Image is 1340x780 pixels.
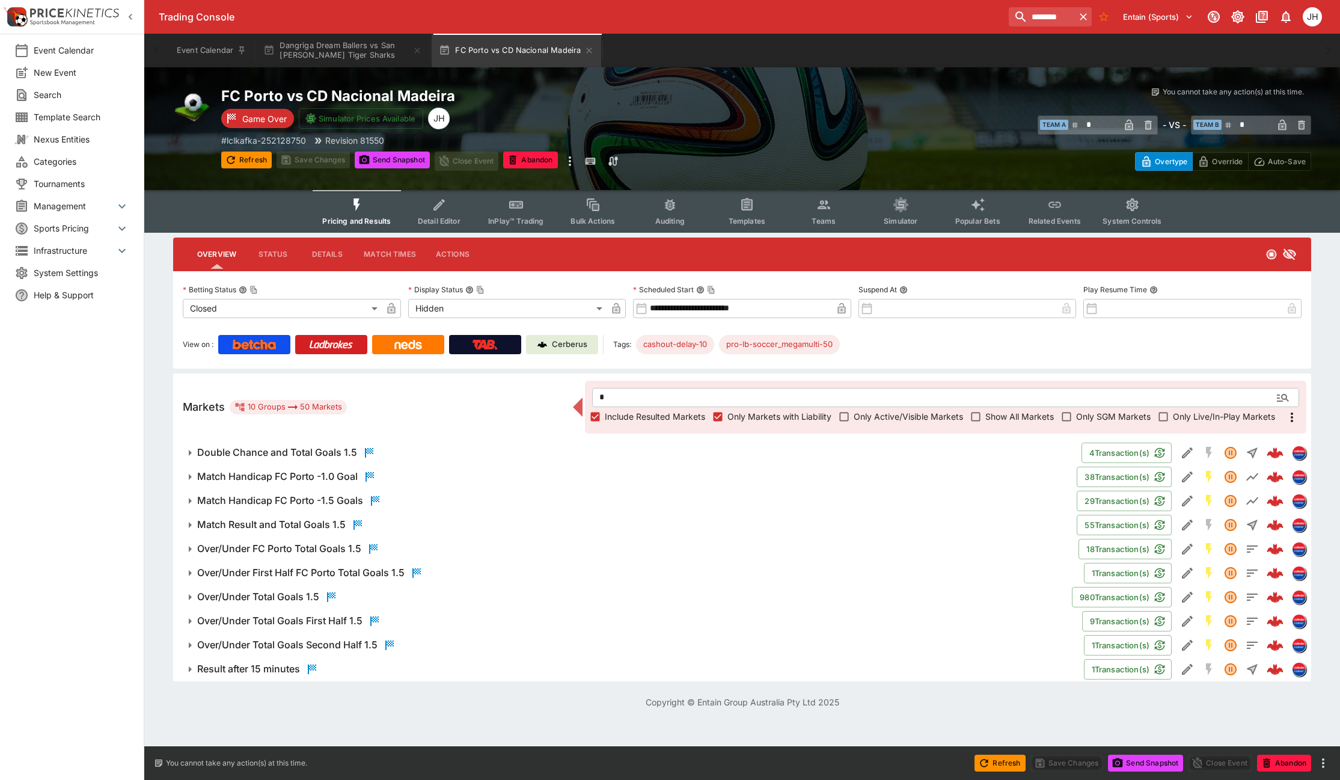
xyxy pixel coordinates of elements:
[1267,589,1283,606] div: b3270538-0d6c-44b7-ae4f-3afedefbf2d0
[1084,635,1172,656] button: 1Transaction(s)
[34,88,129,101] span: Search
[1083,284,1147,295] p: Play Resume Time
[1084,563,1172,583] button: 1Transaction(s)
[173,657,1084,681] button: Result after 15 minutes
[503,153,557,165] span: Mark an event as closed and abandoned.
[144,696,1340,708] p: Copyright © Entain Group Australia Pty Ltd 2025
[242,112,287,125] p: Game Over
[526,335,598,354] a: Cerberus
[166,758,307,769] p: You cannot take any action(s) at this time.
[1267,589,1283,606] img: logo-cerberus--red.svg
[1135,152,1193,171] button: Overtype
[246,240,300,269] button: Status
[1267,517,1283,533] img: logo-cerberus--red.svg
[1263,561,1287,585] a: 61fdf938-b30e-4e57-ba4e-61618311eff5
[1292,470,1306,484] div: lclkafka
[465,286,474,294] button: Display StatusCopy To Clipboard
[1293,663,1306,676] img: lclkafka
[1267,444,1283,461] img: logo-cerberus--red.svg
[1293,639,1306,652] img: lclkafka
[1267,493,1283,509] div: 9e8d1248-73ee-440a-802c-410960ab7be5
[173,609,1082,633] button: Over/Under Total Goals First Half 1.5
[197,615,363,627] h6: Over/Under Total Goals First Half 1.5
[812,216,836,226] span: Teams
[955,216,1000,226] span: Popular Bets
[1263,657,1287,681] a: f70452c0-1b00-41d5-a0f8-d38bbb2ad34b
[1220,466,1241,488] button: Suspended
[1251,6,1273,28] button: Documentation
[197,663,300,675] h6: Result after 15 minutes
[1267,565,1283,582] div: 61fdf938-b30e-4e57-ba4e-61618311eff5
[473,340,498,349] img: TabNZ
[1267,541,1283,557] img: logo-cerberus--red.svg
[729,216,765,226] span: Templates
[719,335,840,354] div: Betting Target: cerberus
[1292,566,1306,580] div: lclkafka
[974,755,1025,772] button: Refresh
[34,266,129,279] span: System Settings
[1223,566,1238,580] svg: Suspended
[1293,470,1306,484] img: lclkafka
[221,152,272,168] button: Refresh
[636,339,714,351] span: cashout-delay-10
[1220,610,1241,632] button: Suspended
[1223,470,1238,484] svg: Suspended
[34,44,129,57] span: Event Calendar
[707,286,715,294] button: Copy To Clipboard
[1103,216,1161,226] span: System Controls
[1135,152,1311,171] div: Start From
[249,286,258,294] button: Copy To Clipboard
[1220,659,1241,680] button: Suspended
[1263,465,1287,489] a: 8671d4f2-e898-4eb7-9b95-26e683f201fb
[633,284,694,295] p: Scheduled Start
[1176,634,1198,656] button: Edit Detail
[1292,590,1306,604] div: lclkafka
[1267,637,1283,654] div: 60eb2174-6279-4a79-8f9f-ee8e425eb841
[1220,586,1241,608] button: Suspended
[1241,490,1263,512] button: Line
[605,410,705,423] span: Include Resulted Markets
[1268,155,1306,168] p: Auto-Save
[1212,155,1243,168] p: Override
[1223,518,1238,532] svg: Suspended
[884,216,917,226] span: Simulator
[1292,446,1306,460] div: lclkafka
[1198,586,1220,608] button: SGM Enabled
[34,66,129,79] span: New Event
[1076,410,1151,423] span: Only SGM Markets
[1220,562,1241,584] button: Suspended
[1176,538,1198,560] button: Edit Detail
[313,190,1171,233] div: Event type filters
[173,633,1084,657] button: Over/Under Total Goals Second Half 1.5
[854,410,963,423] span: Only Active/Visible Markets
[197,567,405,579] h6: Over/Under First Half FC Porto Total Goals 1.5
[408,299,607,318] div: Hidden
[1293,542,1306,556] img: lclkafka
[1263,585,1287,609] a: b3270538-0d6c-44b7-ae4f-3afedefbf2d0
[719,339,840,351] span: pro-lb-soccer_megamulti-50
[1223,638,1238,653] svg: Suspended
[1176,610,1198,632] button: Edit Detail
[197,518,346,531] h6: Match Result and Total Goals 1.5
[1081,443,1172,463] button: 4Transaction(s)
[1094,7,1113,26] button: No Bookmarks
[197,446,357,459] h6: Double Chance and Total Goals 1.5
[1077,467,1172,487] button: 38Transaction(s)
[1198,634,1220,656] button: SGM Enabled
[1198,659,1220,680] button: SGM Disabled
[1257,756,1311,768] span: Mark an event as closed and abandoned.
[1163,87,1304,97] p: You cannot take any action(s) at this time.
[1293,567,1306,580] img: lclkafka
[325,134,384,147] p: Revision 81550
[34,289,129,301] span: Help & Support
[1267,661,1283,678] img: logo-cerberus--red.svg
[354,240,426,269] button: Match Times
[1198,538,1220,560] button: SGM Enabled
[488,216,543,226] span: InPlay™ Trading
[1267,468,1283,485] div: 8671d4f2-e898-4eb7-9b95-26e683f201fb
[1263,441,1287,465] a: 9f14b870-85e5-4a42-991b-30b729797b74
[1267,637,1283,654] img: logo-cerberus--red.svg
[1176,442,1198,464] button: Edit Detail
[1263,537,1287,561] a: f6001f3f-2062-4842-9ae4-ca8ddc7f66d5
[234,400,342,414] div: 10 Groups 50 Markets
